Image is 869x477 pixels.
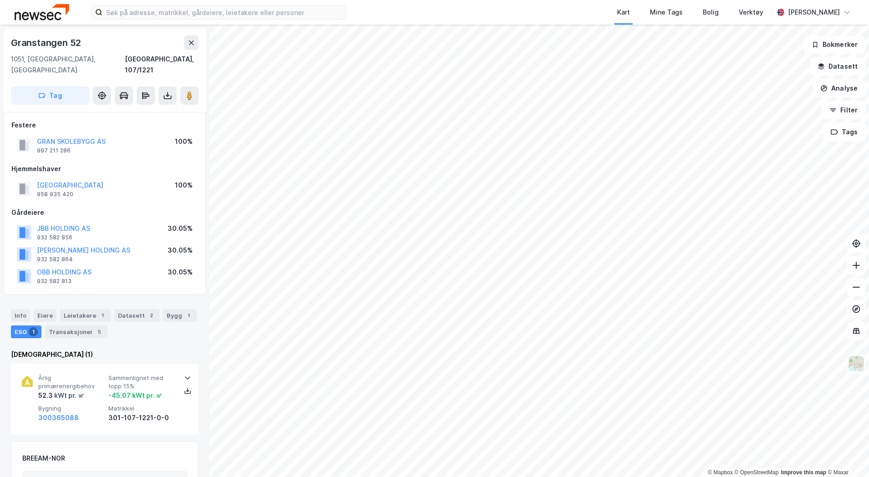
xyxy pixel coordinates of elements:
a: OpenStreetMap [735,469,779,476]
div: 1 [98,311,107,320]
div: ESG [11,325,41,338]
button: 300365088 [38,412,79,423]
input: Søk på adresse, matrikkel, gårdeiere, leietakere eller personer [102,5,346,19]
a: Mapbox [708,469,733,476]
div: 30.05% [168,245,193,256]
a: Improve this map [781,469,826,476]
div: Transaksjoner [45,325,107,338]
div: Kart [617,7,630,18]
div: Festere [11,120,198,131]
div: Gårdeiere [11,207,198,218]
img: newsec-logo.f6e21ccffca1b3a03d2d.png [15,4,69,20]
div: [PERSON_NAME] [788,7,840,18]
span: Sammenlignet med topp 15% [108,374,175,390]
div: Bolig [703,7,719,18]
div: [GEOGRAPHIC_DATA], 107/1221 [125,54,199,76]
div: Hjemmelshaver [11,163,198,174]
button: Filter [822,101,865,119]
div: 100% [175,180,193,191]
div: 1051, [GEOGRAPHIC_DATA], [GEOGRAPHIC_DATA] [11,54,125,76]
div: 958 935 420 [37,191,73,198]
button: Bokmerker [804,36,865,54]
button: Analyse [813,79,865,97]
div: 932 582 856 [37,234,72,241]
div: 301-107-1221-0-0 [108,412,175,423]
div: 1 [184,311,193,320]
div: Datasett [114,309,159,322]
div: Kontrollprogram for chat [823,433,869,477]
div: BREEAM-NOR [22,453,65,464]
div: Eiere [34,309,56,322]
div: Bygg [163,309,197,322]
div: 100% [175,136,193,147]
div: 30.05% [168,267,193,278]
div: 1 [29,327,38,336]
div: 997 211 286 [37,147,71,154]
div: -45.07 kWt pr. ㎡ [108,390,162,401]
div: 5 [95,327,104,336]
div: Verktøy [739,7,763,18]
div: Granstangen 52 [11,36,83,50]
span: Årlig primærenergibehov [38,374,105,390]
div: kWt pr. ㎡ [53,390,84,401]
iframe: Chat Widget [823,433,869,477]
div: 52.3 [38,390,84,401]
img: Z [848,355,865,372]
button: Datasett [810,57,865,76]
div: Leietakere [60,309,111,322]
button: Tags [823,123,865,141]
div: 30.05% [168,223,193,234]
div: [DEMOGRAPHIC_DATA] (1) [11,349,199,360]
span: Matrikkel [108,405,175,412]
span: Bygning [38,405,105,412]
div: 932 582 864 [37,256,73,263]
div: Mine Tags [650,7,683,18]
div: Info [11,309,30,322]
div: 2 [147,311,156,320]
button: Tag [11,86,89,105]
div: 932 582 813 [37,278,72,285]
